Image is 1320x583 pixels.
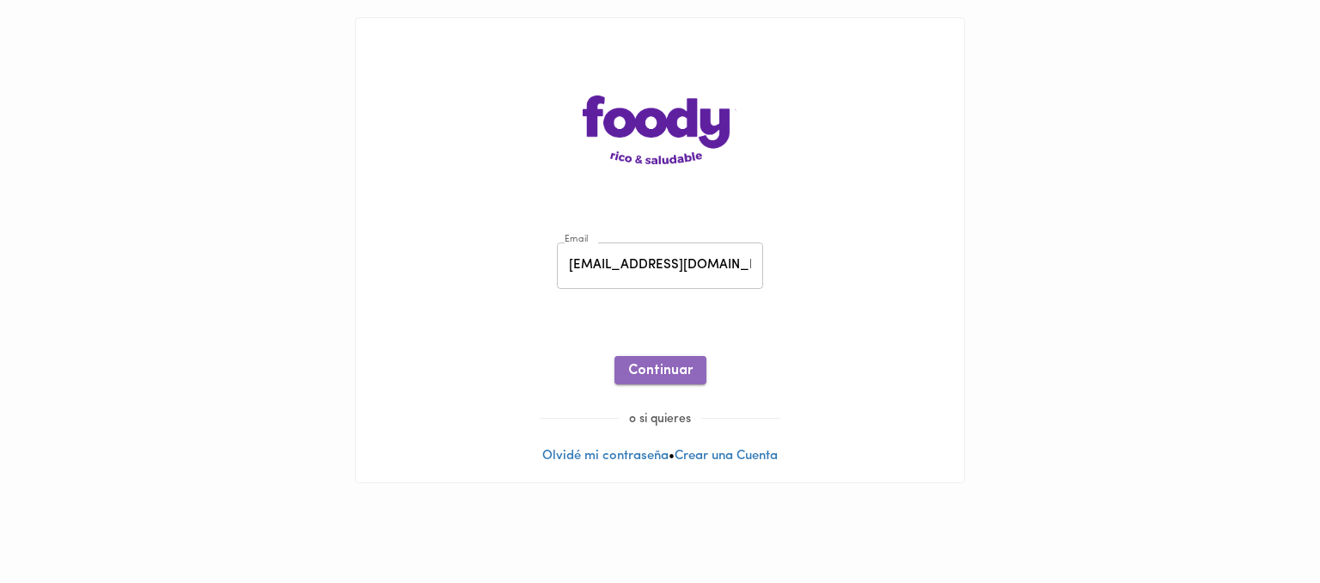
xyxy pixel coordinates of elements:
div: • [356,18,964,482]
a: Crear una Cuenta [675,450,778,463]
a: Olvidé mi contraseña [542,450,669,463]
input: pepitoperez@gmail.com [557,242,763,290]
iframe: Messagebird Livechat Widget [1220,483,1303,566]
button: Continuar [614,356,706,384]
span: o si quieres [619,413,701,426]
img: logo-main-page.png [583,95,737,164]
span: Continuar [628,363,693,379]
